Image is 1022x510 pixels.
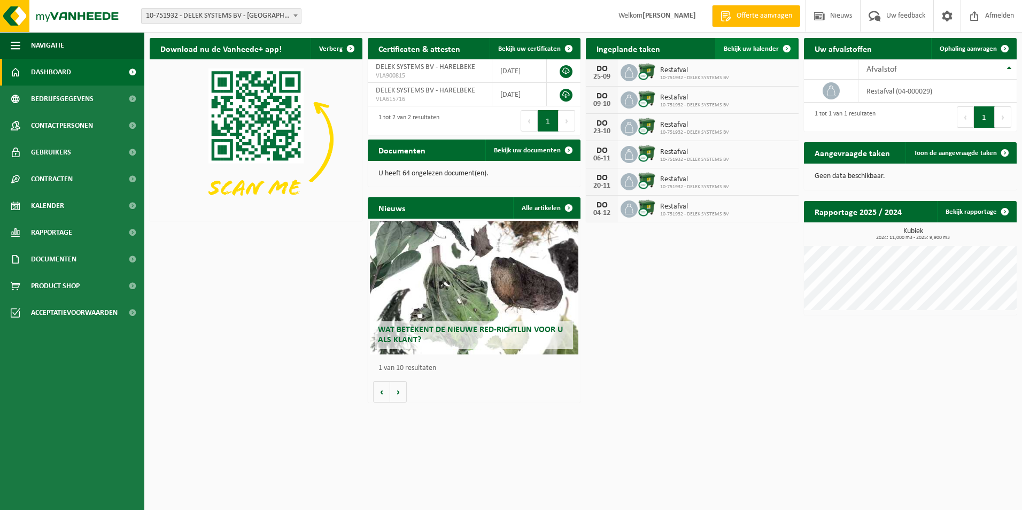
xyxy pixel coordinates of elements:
div: DO [591,174,613,182]
span: Bekijk uw documenten [494,147,561,154]
div: DO [591,92,613,101]
span: Restafval [660,148,729,157]
div: DO [591,201,613,210]
a: Offerte aanvragen [712,5,800,27]
a: Bekijk uw documenten [485,140,579,161]
h2: Uw afvalstoffen [804,38,882,59]
button: Next [559,110,575,132]
h2: Rapportage 2025 / 2024 [804,201,912,222]
span: Navigatie [31,32,64,59]
img: WB-1100-CU [638,172,656,190]
img: WB-1100-CU [638,63,656,81]
span: Bekijk uw kalender [724,45,779,52]
span: Offerte aanvragen [734,11,795,21]
button: Next [995,106,1011,128]
a: Bekijk rapportage [937,201,1016,222]
strong: [PERSON_NAME] [642,12,696,20]
div: 23-10 [591,128,613,135]
span: Contactpersonen [31,112,93,139]
span: 10-751932 - DELEK SYSTEMS BV [660,184,729,190]
div: DO [591,146,613,155]
span: Wat betekent de nieuwe RED-richtlijn voor u als klant? [378,326,563,344]
td: restafval (04-000029) [858,80,1017,103]
span: Gebruikers [31,139,71,166]
span: Verberg [319,45,343,52]
span: Restafval [660,203,729,211]
button: Previous [957,106,974,128]
div: 20-11 [591,182,613,190]
a: Ophaling aanvragen [931,38,1016,59]
span: Restafval [660,94,729,102]
span: 10-751932 - DELEK SYSTEMS BV [660,211,729,218]
button: Vorige [373,381,390,403]
div: 1 tot 2 van 2 resultaten [373,109,439,133]
td: [DATE] [492,59,547,83]
span: VLA900815 [376,72,484,80]
p: U heeft 64 ongelezen document(en). [378,170,570,177]
button: 1 [974,106,995,128]
span: VLA615716 [376,95,484,104]
span: 10-751932 - DELEK SYSTEMS BV - HARELBEKE [141,8,301,24]
td: [DATE] [492,83,547,106]
div: 25-09 [591,73,613,81]
a: Toon de aangevraagde taken [905,142,1016,164]
span: Rapportage [31,219,72,246]
span: Kalender [31,192,64,219]
div: 09-10 [591,101,613,108]
span: Bekijk uw certificaten [498,45,561,52]
img: WB-1100-CU [638,199,656,217]
span: 2024: 11,000 m3 - 2025: 9,900 m3 [809,235,1017,241]
span: Acceptatievoorwaarden [31,299,118,326]
span: 10-751932 - DELEK SYSTEMS BV [660,75,729,81]
h2: Documenten [368,140,436,160]
h3: Kubiek [809,228,1017,241]
img: Download de VHEPlus App [150,59,362,219]
button: Previous [521,110,538,132]
span: Ophaling aanvragen [940,45,997,52]
a: Bekijk uw certificaten [490,38,579,59]
button: Volgende [390,381,407,403]
img: WB-1100-CU [638,144,656,163]
img: WB-1100-CU [638,90,656,108]
div: DO [591,119,613,128]
span: Restafval [660,121,729,129]
a: Bekijk uw kalender [715,38,798,59]
span: Dashboard [31,59,71,86]
span: DELEK SYSTEMS BV - HARELBEKE [376,63,475,71]
h2: Certificaten & attesten [368,38,471,59]
span: 10-751932 - DELEK SYSTEMS BV - HARELBEKE [142,9,301,24]
h2: Ingeplande taken [586,38,671,59]
span: Restafval [660,175,729,184]
span: Afvalstof [866,65,897,74]
h2: Aangevraagde taken [804,142,901,163]
p: Geen data beschikbaar. [815,173,1006,180]
div: 06-11 [591,155,613,163]
img: WB-1100-CU [638,117,656,135]
span: 10-751932 - DELEK SYSTEMS BV [660,129,729,136]
button: Verberg [311,38,361,59]
span: 10-751932 - DELEK SYSTEMS BV [660,157,729,163]
span: Restafval [660,66,729,75]
a: Wat betekent de nieuwe RED-richtlijn voor u als klant? [370,221,578,354]
span: 10-751932 - DELEK SYSTEMS BV [660,102,729,109]
span: DELEK SYSTEMS BV - HARELBEKE [376,87,475,95]
a: Alle artikelen [513,197,579,219]
span: Contracten [31,166,73,192]
div: DO [591,65,613,73]
button: 1 [538,110,559,132]
span: Toon de aangevraagde taken [914,150,997,157]
h2: Nieuws [368,197,416,218]
span: Product Shop [31,273,80,299]
span: Bedrijfsgegevens [31,86,94,112]
div: 1 tot 1 van 1 resultaten [809,105,876,129]
div: 04-12 [591,210,613,217]
p: 1 van 10 resultaten [378,365,575,372]
span: Documenten [31,246,76,273]
h2: Download nu de Vanheede+ app! [150,38,292,59]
